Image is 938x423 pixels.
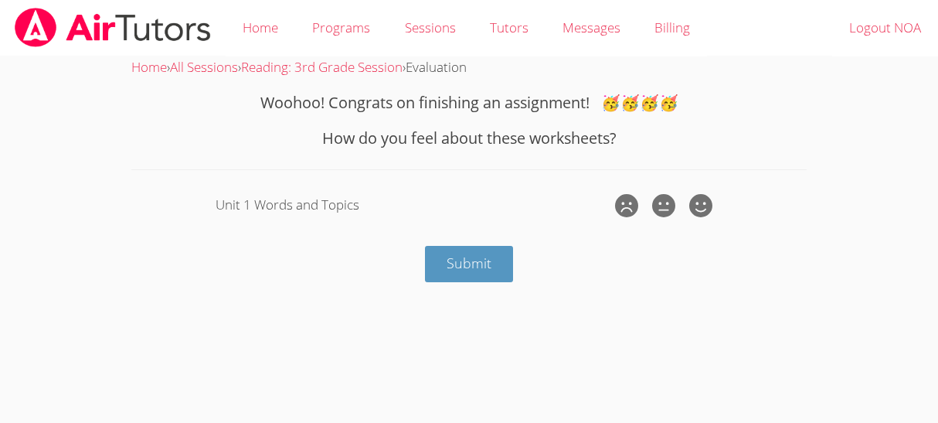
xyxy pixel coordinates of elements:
span: Evaluation [406,58,467,76]
button: Submit [425,246,513,282]
h3: How do you feel about these worksheets? [131,127,807,150]
span: Submit [447,254,491,272]
span: Woohoo! Congrats on finishing an assignment! [260,92,590,113]
a: Reading: 3rd Grade Session [241,58,403,76]
div: Unit 1 Words and Topics [216,194,611,217]
a: All Sessions [170,58,238,76]
span: congratulations [601,92,678,113]
div: › › › [131,56,807,79]
img: airtutors_banner-c4298cdbf04f3fff15de1276eac7730deb9818008684d7c2e4769d2f7ddbe033.png [13,8,212,47]
span: Messages [562,19,620,36]
a: Home [131,58,167,76]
